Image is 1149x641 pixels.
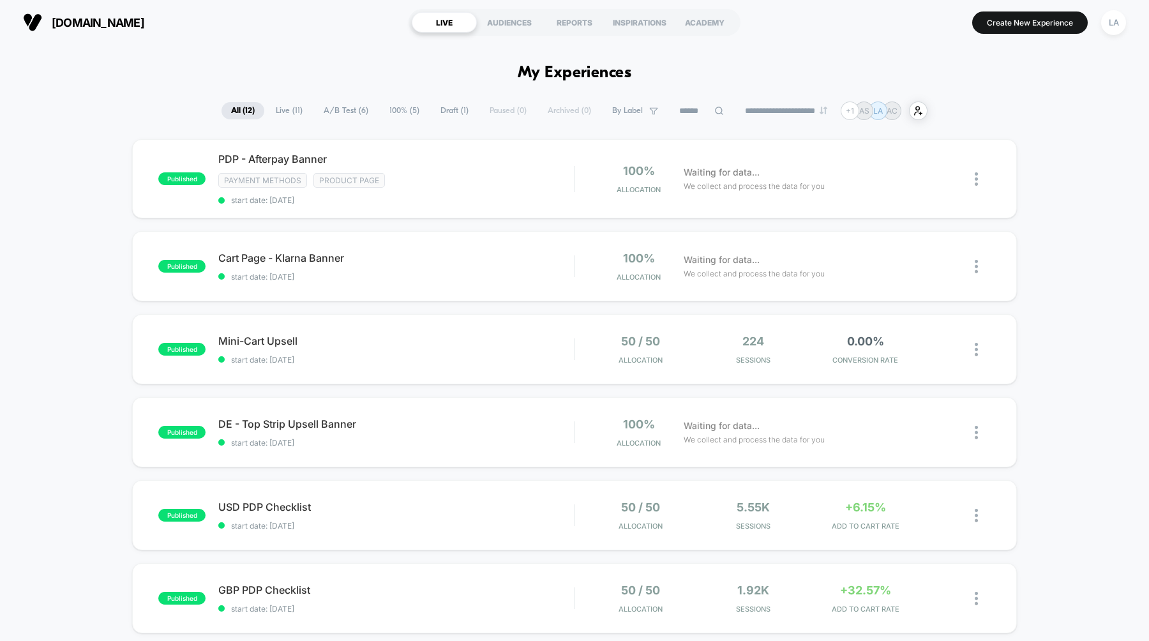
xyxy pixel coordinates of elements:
[975,343,978,356] img: close
[266,102,312,119] span: Live ( 11 )
[617,185,661,194] span: Allocation
[840,584,891,597] span: +32.57%
[700,522,806,531] span: Sessions
[158,592,206,605] span: published
[218,335,574,347] span: Mini-Cart Upsell
[813,522,919,531] span: ADD TO CART RATE
[10,285,579,298] input: Seek
[700,605,806,614] span: Sessions
[158,172,206,185] span: published
[684,180,825,192] span: We collect and process the data for you
[1097,10,1130,36] button: LA
[404,306,433,320] div: Current time
[218,195,574,205] span: start date: [DATE]
[431,102,478,119] span: Draft ( 1 )
[158,426,206,439] span: published
[621,501,660,514] span: 50 / 50
[494,307,532,319] input: Volume
[158,509,206,522] span: published
[19,12,148,33] button: [DOMAIN_NAME]
[222,102,264,119] span: All ( 12 )
[218,252,574,264] span: Cart Page - Klarna Banner
[23,13,42,32] img: Visually logo
[218,604,574,614] span: start date: [DATE]
[684,253,760,267] span: Waiting for data...
[623,418,655,431] span: 100%
[859,106,869,116] p: AS
[873,106,883,116] p: LA
[617,439,661,448] span: Allocation
[1101,10,1126,35] div: LA
[619,356,663,365] span: Allocation
[975,260,978,273] img: close
[975,509,978,522] img: close
[621,584,660,597] span: 50 / 50
[6,303,27,323] button: Play, NEW DEMO 2025-VEED.mp4
[700,356,806,365] span: Sessions
[52,16,144,29] span: [DOMAIN_NAME]
[218,521,574,531] span: start date: [DATE]
[218,173,307,188] span: payment methods
[218,272,574,282] span: start date: [DATE]
[845,501,886,514] span: +6.15%
[847,335,884,348] span: 0.00%
[887,106,897,116] p: AC
[218,584,574,596] span: GBP PDP Checklist
[975,172,978,186] img: close
[621,335,660,348] span: 50 / 50
[623,164,655,177] span: 100%
[542,12,607,33] div: REPORTS
[314,102,378,119] span: A/B Test ( 6 )
[412,12,477,33] div: LIVE
[518,64,632,82] h1: My Experiences
[684,268,825,280] span: We collect and process the data for you
[972,11,1088,34] button: Create New Experience
[435,306,469,320] div: Duration
[612,106,643,116] span: By Label
[619,605,663,614] span: Allocation
[684,165,760,179] span: Waiting for data...
[742,335,764,348] span: 224
[623,252,655,265] span: 100%
[218,355,574,365] span: start date: [DATE]
[820,107,827,114] img: end
[737,501,770,514] span: 5.55k
[380,102,429,119] span: 100% ( 5 )
[218,501,574,513] span: USD PDP Checklist
[477,12,542,33] div: AUDIENCES
[218,418,574,430] span: DE - Top Strip Upsell Banner
[813,605,919,614] span: ADD TO CART RATE
[684,419,760,433] span: Waiting for data...
[158,343,206,356] span: published
[684,434,825,446] span: We collect and process the data for you
[619,522,663,531] span: Allocation
[813,356,919,365] span: CONVERSION RATE
[841,102,859,120] div: + 1
[607,12,672,33] div: INSPIRATIONS
[975,592,978,605] img: close
[672,12,737,33] div: ACADEMY
[975,426,978,439] img: close
[218,153,574,165] span: PDP - Afterpay Banner
[158,260,206,273] span: published
[617,273,661,282] span: Allocation
[313,173,385,188] span: Product Page
[218,438,574,448] span: start date: [DATE]
[737,584,769,597] span: 1.92k
[278,149,308,180] button: Play, NEW DEMO 2025-VEED.mp4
